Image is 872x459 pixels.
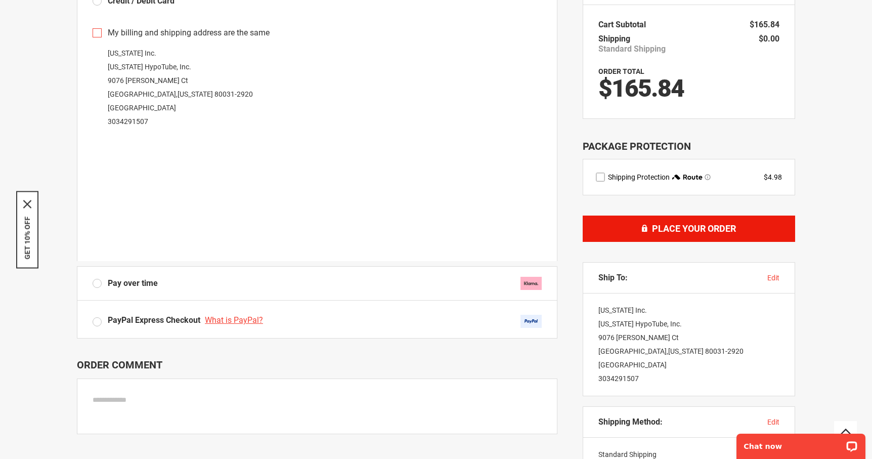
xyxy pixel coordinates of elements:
[583,216,795,242] button: Place Your Order
[77,359,557,371] p: Order Comment
[108,117,148,126] a: 3034291507
[23,200,31,208] svg: close icon
[767,417,779,427] button: edit
[598,417,663,427] span: Shipping Method:
[520,315,542,328] img: Acceptance Mark
[598,374,639,383] a: 3034291507
[23,200,31,208] button: Close
[767,273,779,283] button: edit
[598,67,644,75] strong: Order Total
[108,278,158,289] span: Pay over time
[767,418,779,426] span: edit
[583,139,795,154] div: Package Protection
[596,172,782,182] div: route shipping protection selector element
[520,277,542,290] img: klarna.svg
[108,315,200,325] span: PayPal Express Checkout
[705,174,711,180] span: Learn more
[598,44,666,54] span: Standard Shipping
[583,294,795,396] div: [US_STATE] Inc. [US_STATE] HypoTube, Inc. 9076 [PERSON_NAME] Ct [GEOGRAPHIC_DATA] , 80031-2920 [G...
[750,20,779,29] span: $165.84
[23,216,31,259] button: GET 10% OFF
[205,315,266,325] a: What is PayPal?
[91,132,544,261] iframe: Secure payment input frame
[178,90,213,98] span: [US_STATE]
[598,34,630,44] span: Shipping
[759,34,779,44] span: $0.00
[108,27,270,39] span: My billing and shipping address are the same
[730,427,872,459] iframe: LiveChat chat widget
[598,74,684,103] span: $165.84
[93,47,542,129] div: [US_STATE] Inc. [US_STATE] HypoTube, Inc. 9076 [PERSON_NAME] Ct [GEOGRAPHIC_DATA] , 80031-2920 [G...
[205,315,263,325] span: What is PayPal?
[764,172,782,182] div: $4.98
[767,274,779,282] span: edit
[668,347,704,355] span: [US_STATE]
[598,273,628,283] span: Ship To:
[598,18,651,32] th: Cart Subtotal
[608,173,670,181] span: Shipping Protection
[652,223,736,234] span: Place Your Order
[598,450,657,458] span: Standard Shipping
